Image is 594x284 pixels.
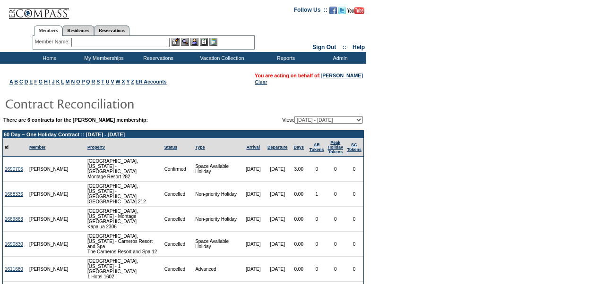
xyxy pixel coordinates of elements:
[241,207,265,232] td: [DATE]
[255,79,267,85] a: Clear
[290,182,308,207] td: 0.00
[25,79,28,84] a: D
[345,257,363,282] td: 0
[193,157,241,182] td: Space Available Holiday
[193,182,241,207] td: Non-priority Holiday
[308,257,326,282] td: 0
[195,145,205,150] a: Type
[241,182,265,207] td: [DATE]
[290,232,308,257] td: 0.00
[86,79,90,84] a: Q
[130,52,184,64] td: Reservations
[200,38,208,46] img: Reservations
[241,232,265,257] td: [DATE]
[5,192,23,197] a: 1668336
[353,44,365,50] a: Help
[347,9,364,15] a: Subscribe to our YouTube Channel
[27,207,70,232] td: [PERSON_NAME]
[136,79,167,84] a: ER Accounts
[265,182,290,207] td: [DATE]
[39,79,43,84] a: G
[308,182,326,207] td: 1
[34,79,37,84] a: F
[163,257,194,282] td: Cancelled
[294,6,327,17] td: Follow Us ::
[326,182,345,207] td: 0
[290,157,308,182] td: 3.00
[265,232,290,257] td: [DATE]
[66,79,70,84] a: M
[241,157,265,182] td: [DATE]
[345,207,363,232] td: 0
[308,232,326,257] td: 0
[308,207,326,232] td: 0
[190,38,198,46] img: Impersonate
[81,79,85,84] a: P
[9,79,13,84] a: A
[86,157,163,182] td: [GEOGRAPHIC_DATA], [US_STATE] - [GEOGRAPHIC_DATA] Montage Resort 282
[86,232,163,257] td: [GEOGRAPHIC_DATA], [US_STATE] - Carneros Resort and Spa The Carneros Resort and Spa 12
[106,79,110,84] a: U
[27,232,70,257] td: [PERSON_NAME]
[116,79,121,84] a: W
[347,7,364,14] img: Subscribe to our YouTube Channel
[86,257,163,282] td: [GEOGRAPHIC_DATA], [US_STATE] - 1 [GEOGRAPHIC_DATA] 1 Hotel 1602
[71,79,75,84] a: N
[345,182,363,207] td: 0
[49,79,51,84] a: I
[34,25,63,36] a: Members
[312,44,336,50] a: Sign Out
[27,157,70,182] td: [PERSON_NAME]
[329,7,337,14] img: Become our fan on Facebook
[312,52,366,64] td: Admin
[265,207,290,232] td: [DATE]
[5,242,23,247] a: 1690830
[163,232,194,257] td: Cancelled
[265,257,290,282] td: [DATE]
[290,207,308,232] td: 0.00
[184,52,258,64] td: Vacation Collection
[111,79,114,84] a: V
[241,257,265,282] td: [DATE]
[193,257,241,282] td: Advanced
[76,52,130,64] td: My Memberships
[308,157,326,182] td: 0
[265,157,290,182] td: [DATE]
[52,79,55,84] a: J
[56,79,60,84] a: K
[27,182,70,207] td: [PERSON_NAME]
[326,257,345,282] td: 0
[61,79,64,84] a: L
[347,142,362,152] a: SGTokens
[310,142,324,152] a: ARTokens
[338,9,346,15] a: Follow us on Twitter
[35,38,71,46] div: Member Name:
[329,9,337,15] a: Become our fan on Facebook
[290,257,308,282] td: 0.00
[101,79,104,84] a: T
[27,257,70,282] td: [PERSON_NAME]
[19,79,23,84] a: C
[328,140,344,154] a: Peak HolidayTokens
[62,25,94,35] a: Residences
[293,145,304,150] a: Days
[258,52,312,64] td: Reports
[3,117,148,123] b: There are 6 contracts for the [PERSON_NAME] membership:
[163,207,194,232] td: Cancelled
[3,138,27,157] td: Id
[255,73,363,78] span: You are acting on behalf of:
[246,145,260,150] a: Arrival
[163,157,194,182] td: Confirmed
[126,79,129,84] a: Y
[338,7,346,14] img: Follow us on Twitter
[5,94,194,113] img: pgTtlContractReconciliation.gif
[164,145,178,150] a: Status
[163,182,194,207] td: Cancelled
[267,145,288,150] a: Departure
[94,25,129,35] a: Reservations
[193,207,241,232] td: Non-priority Holiday
[5,217,23,222] a: 1669863
[181,38,189,46] img: View
[86,207,163,232] td: [GEOGRAPHIC_DATA], [US_STATE] - Montage [GEOGRAPHIC_DATA] Kapalua 2306
[343,44,346,50] span: ::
